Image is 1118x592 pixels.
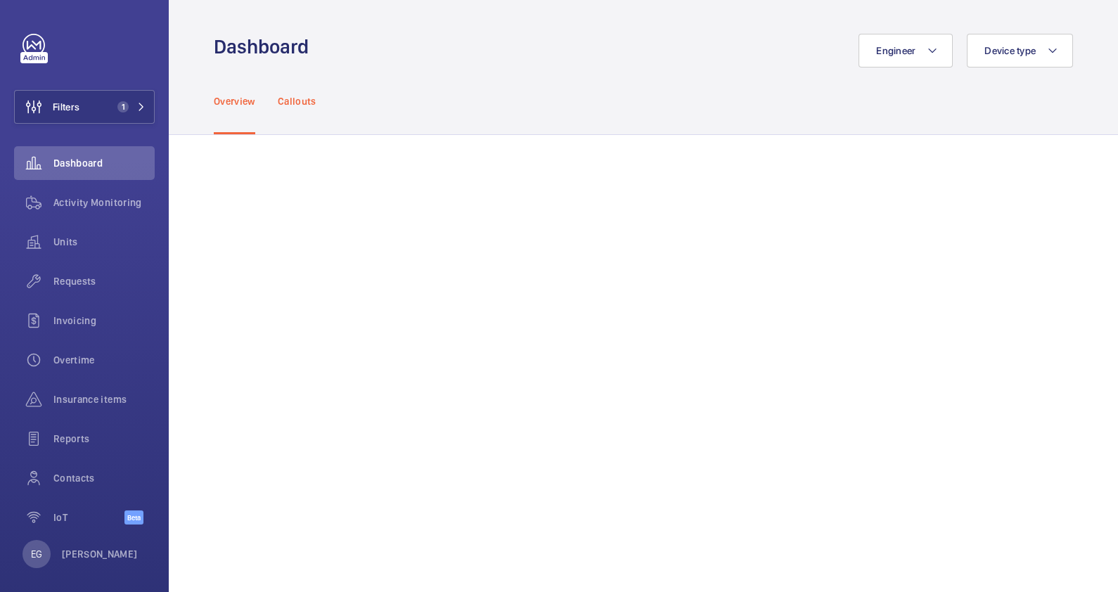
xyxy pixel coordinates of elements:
span: Overtime [53,353,155,367]
button: Device type [967,34,1073,67]
span: Contacts [53,471,155,485]
span: Activity Monitoring [53,195,155,210]
span: Invoicing [53,314,155,328]
button: Filters1 [14,90,155,124]
span: Beta [124,510,143,525]
h1: Dashboard [214,34,317,60]
span: Filters [53,100,79,114]
p: [PERSON_NAME] [62,547,138,561]
span: 1 [117,101,129,112]
p: Overview [214,94,255,108]
span: Insurance items [53,392,155,406]
button: Engineer [859,34,953,67]
span: IoT [53,510,124,525]
span: Device type [984,45,1036,56]
span: Dashboard [53,156,155,170]
span: Requests [53,274,155,288]
span: Engineer [876,45,915,56]
p: Callouts [278,94,316,108]
p: EG [31,547,42,561]
span: Units [53,235,155,249]
span: Reports [53,432,155,446]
